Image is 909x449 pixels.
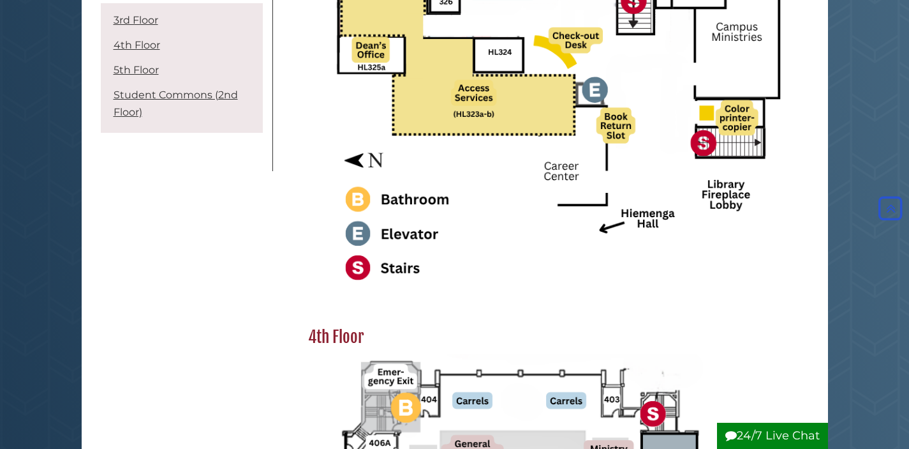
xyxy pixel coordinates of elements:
a: 3rd Floor [114,14,158,26]
a: Back to Top [875,201,906,215]
button: 24/7 Live Chat [717,423,828,449]
h2: 4th Floor [302,327,790,347]
a: 5th Floor [114,64,159,76]
a: Student Commons (2nd Floor) [114,89,238,118]
a: 4th Floor [114,39,160,51]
